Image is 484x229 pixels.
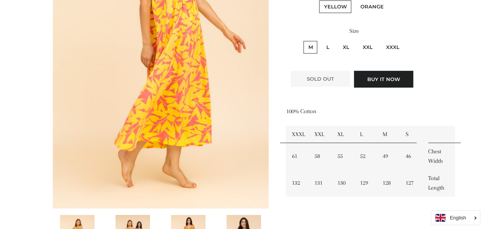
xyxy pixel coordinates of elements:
[321,41,334,54] label: L
[319,0,351,13] label: Yellow
[307,76,334,82] span: Sold Out
[358,41,377,54] label: XXL
[291,71,350,87] button: Sold Out
[303,41,317,54] label: M
[309,170,331,197] td: 131
[400,170,422,197] td: 127
[450,215,466,220] i: English
[331,126,354,143] td: XL
[354,71,413,88] button: Buy it now
[331,143,354,170] td: 55
[338,41,354,54] label: XL
[354,143,377,170] td: 52
[422,170,455,197] td: Total Length
[286,26,422,36] label: Size
[435,214,476,222] a: English
[400,143,422,170] td: 46
[354,170,377,197] td: 129
[286,143,308,170] td: 61
[331,170,354,197] td: 130
[286,126,308,143] td: XXXL
[377,170,399,197] td: 128
[355,0,388,13] label: Orange
[377,126,399,143] td: M
[286,107,422,116] p: 100% Cotton
[309,126,331,143] td: XXL
[354,126,377,143] td: L
[400,126,422,143] td: S
[381,41,404,54] label: XXXL
[286,170,308,197] td: 132
[377,143,399,170] td: 49
[422,143,455,170] td: Chest Width
[309,143,331,170] td: 58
